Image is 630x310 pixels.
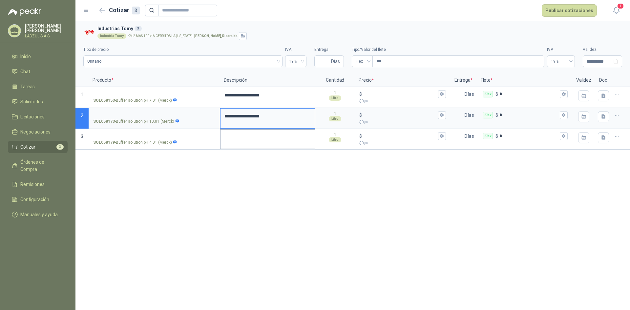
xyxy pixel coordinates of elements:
[315,74,355,87] p: Cantidad
[499,92,558,96] input: Flex $
[25,34,68,38] p: LABZUL S.A.S
[364,120,368,124] span: ,00
[495,91,498,98] p: $
[97,33,126,39] div: Industria Tomy
[132,7,140,14] div: 3
[560,132,568,140] button: Flex $
[8,80,68,93] a: Tareas
[109,6,140,15] h2: Cotizar
[329,137,341,142] div: Litro
[93,97,115,104] strong: SOL058153
[93,134,215,139] input: SOL058179-Buffer solution pH 4,01 (Merck)
[289,56,303,66] span: 19%
[8,193,68,206] a: Configuración
[331,56,340,67] span: Días
[25,24,68,33] p: [PERSON_NAME] [PERSON_NAME]
[8,65,68,78] a: Chat
[464,130,477,143] p: Días
[477,74,572,87] p: Flete
[194,34,238,38] strong: [PERSON_NAME] , Risaralda
[499,134,558,138] input: Flex $
[93,97,177,104] p: - Buffer solution pH 7,01 (Merck)
[363,92,436,96] input: $$0,00
[560,111,568,119] button: Flex $
[20,68,30,75] span: Chat
[363,134,436,138] input: $$0,00
[329,116,341,121] div: Litro
[438,132,446,140] button: $$0,00
[359,91,362,98] p: $
[97,25,619,32] h3: Industrias Tomy
[20,211,58,218] span: Manuales y ayuda
[595,74,612,87] p: Doc
[334,132,336,137] p: 1
[464,88,477,101] p: Días
[93,139,115,146] strong: SOL058179
[81,113,83,118] span: 2
[610,5,622,16] button: 1
[8,8,41,16] img: Logo peakr
[20,113,45,120] span: Licitaciones
[572,74,595,87] p: Validez
[362,120,368,124] span: 0
[359,112,362,119] p: $
[93,118,179,125] p: - Buffer solution pH 10,01 (Merck)
[56,144,64,150] span: 3
[87,56,279,66] span: Unitario
[359,119,446,125] p: $
[499,113,558,117] input: Flex $
[483,133,493,139] div: Flex
[359,140,446,146] p: $
[83,27,95,38] img: Company Logo
[20,128,51,135] span: Negociaciones
[93,113,215,118] input: SOL058173-Buffer solution pH 10,01 (Merck)
[20,98,43,105] span: Solicitudes
[81,134,83,139] span: 3
[89,74,220,87] p: Producto
[438,111,446,119] button: $$0,00
[542,4,597,17] button: Publicar cotizaciones
[363,113,436,117] input: $$0,00
[483,112,493,118] div: Flex
[364,99,368,103] span: ,00
[356,56,369,66] span: Flex
[547,47,575,53] label: IVA
[20,143,35,151] span: Cotizar
[362,99,368,103] span: 0
[135,26,142,31] div: 3
[314,47,344,53] label: Entrega
[334,90,336,95] p: 1
[93,118,115,125] strong: SOL058173
[8,156,68,176] a: Órdenes de Compra
[220,74,315,87] p: Descripción
[8,126,68,138] a: Negociaciones
[83,47,283,53] label: Tipo de precio
[551,56,571,66] span: 19%
[438,90,446,98] button: $$0,00
[451,74,477,87] p: Entrega
[483,91,493,97] div: Flex
[359,98,446,104] p: $
[8,50,68,63] a: Inicio
[329,95,341,101] div: Litro
[583,47,622,53] label: Validez
[464,109,477,122] p: Días
[8,178,68,191] a: Remisiones
[495,133,498,140] p: $
[560,90,568,98] button: Flex $
[8,111,68,123] a: Licitaciones
[362,141,368,145] span: 0
[128,34,238,38] p: KM 2 MAS 100 vIA CERRITOS LA [US_STATE] -
[20,83,35,90] span: Tareas
[20,196,49,203] span: Configuración
[93,139,177,146] p: - Buffer solution pH 4,01 (Merck)
[20,158,61,173] span: Órdenes de Compra
[20,181,45,188] span: Remisiones
[20,53,31,60] span: Inicio
[352,47,544,53] label: Tipo/Valor del flete
[334,111,336,116] p: 1
[8,208,68,221] a: Manuales y ayuda
[93,92,215,97] input: SOL058153-Buffer solution pH 7,01 (Merck)
[359,133,362,140] p: $
[617,3,624,9] span: 1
